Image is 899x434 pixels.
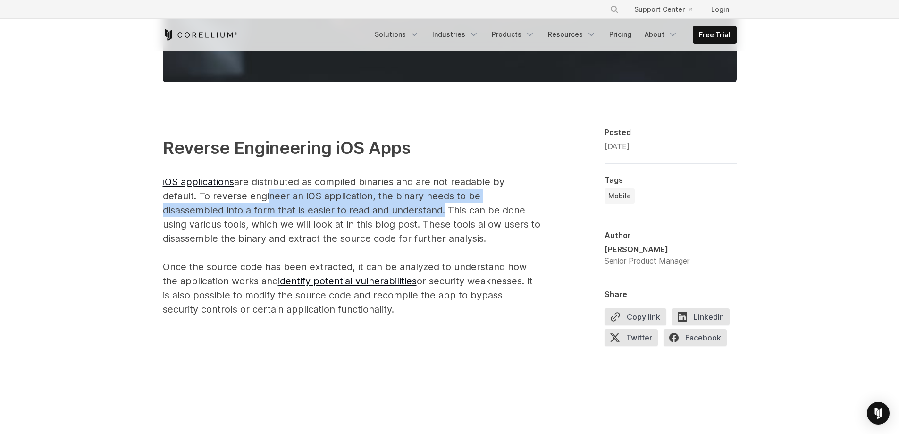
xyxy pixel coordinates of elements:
[606,1,623,18] button: Search
[867,402,890,425] div: Open Intercom Messenger
[605,289,737,299] div: Share
[163,135,540,316] p: are distributed as compiled binaries and are not readable by default. To reverse engineer an iOS ...
[163,176,234,187] a: iOS applications
[542,26,602,43] a: Resources
[605,128,737,137] div: Posted
[427,26,484,43] a: Industries
[605,230,737,240] div: Author
[605,244,689,255] div: [PERSON_NAME]
[605,188,635,204] a: Mobile
[278,275,417,287] a: identify potential vulnerabilities
[672,308,730,325] span: LinkedIn
[693,26,736,43] a: Free Trial
[672,308,735,329] a: LinkedIn
[605,329,664,350] a: Twitter
[605,308,666,325] button: Copy link
[605,329,658,346] span: Twitter
[704,1,737,18] a: Login
[598,1,737,18] div: Navigation Menu
[486,26,540,43] a: Products
[627,1,700,18] a: Support Center
[369,26,737,44] div: Navigation Menu
[664,329,727,346] span: Facebook
[664,329,732,350] a: Facebook
[605,175,737,185] div: Tags
[163,137,411,158] span: Reverse Engineering iOS Apps
[369,26,425,43] a: Solutions
[639,26,683,43] a: About
[605,255,689,266] div: Senior Product Manager
[604,26,637,43] a: Pricing
[163,29,238,41] a: Corellium Home
[605,142,630,151] span: [DATE]
[608,191,631,201] span: Mobile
